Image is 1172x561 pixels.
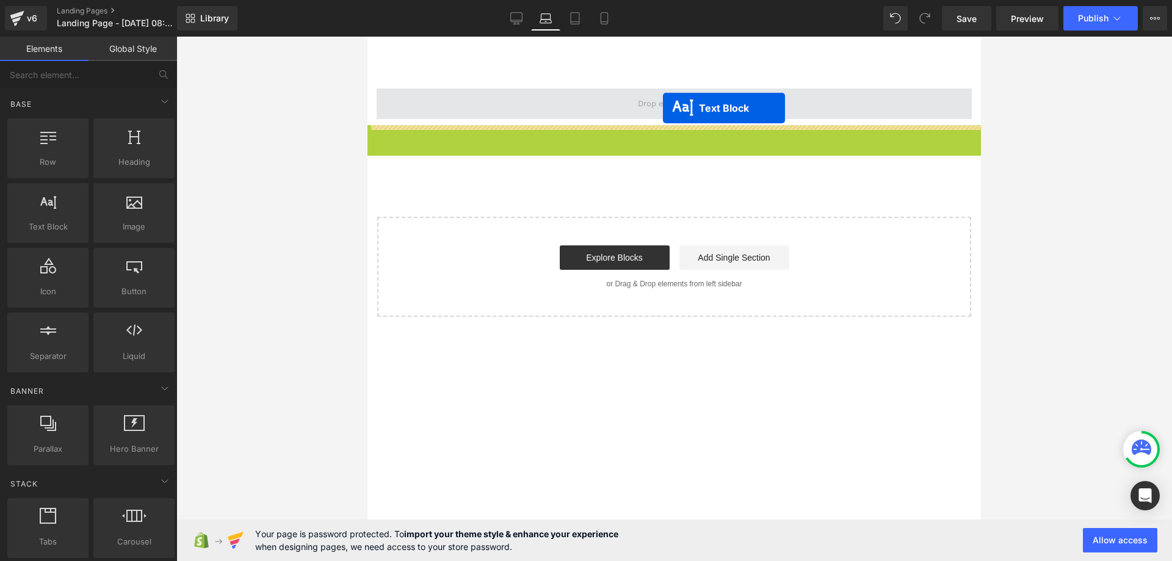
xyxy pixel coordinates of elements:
[97,535,171,548] span: Carousel
[57,6,197,16] a: Landing Pages
[9,478,39,490] span: Stack
[97,220,171,233] span: Image
[24,10,40,26] div: v6
[89,37,177,61] a: Global Style
[957,12,977,25] span: Save
[11,443,85,455] span: Parallax
[531,6,560,31] a: Laptop
[5,6,47,31] a: v6
[97,156,171,168] span: Heading
[255,527,618,553] span: Your page is password protected. To when designing pages, we need access to your store password.
[11,220,85,233] span: Text Block
[177,6,237,31] a: New Library
[996,6,1058,31] a: Preview
[1130,481,1160,510] div: Open Intercom Messenger
[9,98,33,110] span: Base
[97,350,171,363] span: Liquid
[913,6,937,31] button: Redo
[11,535,85,548] span: Tabs
[9,385,45,397] span: Banner
[883,6,908,31] button: Undo
[11,285,85,298] span: Icon
[97,443,171,455] span: Hero Banner
[57,18,174,28] span: Landing Page - [DATE] 08:16:14
[11,350,85,363] span: Separator
[1011,12,1044,25] span: Preview
[97,285,171,298] span: Button
[1083,528,1157,552] button: Allow access
[502,6,531,31] a: Desktop
[590,6,619,31] a: Mobile
[367,37,981,561] iframe: To enrich screen reader interactions, please activate Accessibility in Grammarly extension settings
[11,156,85,168] span: Row
[1063,6,1138,31] button: Publish
[1078,13,1109,23] span: Publish
[1143,6,1167,31] button: More
[200,13,229,24] span: Library
[560,6,590,31] a: Tablet
[404,529,618,539] strong: import your theme style & enhance your experience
